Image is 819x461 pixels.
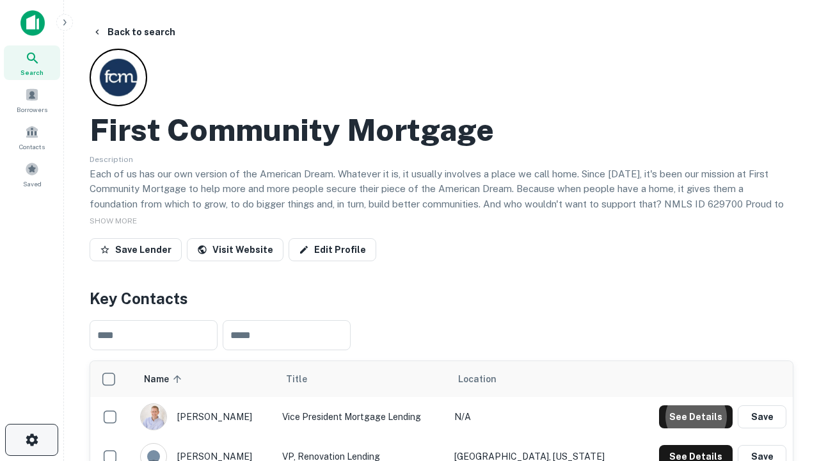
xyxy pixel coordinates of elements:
[276,361,448,397] th: Title
[90,287,793,310] h4: Key Contacts
[4,83,60,117] a: Borrowers
[738,405,786,428] button: Save
[90,166,793,227] p: Each of us has our own version of the American Dream. Whatever it is, it usually involves a place...
[140,403,269,430] div: [PERSON_NAME]
[448,397,633,437] td: N/A
[755,318,819,379] iframe: Chat Widget
[448,361,633,397] th: Location
[659,405,733,428] button: See Details
[458,371,497,387] span: Location
[23,179,42,189] span: Saved
[144,371,186,387] span: Name
[19,142,45,152] span: Contacts
[187,238,283,261] a: Visit Website
[90,155,133,164] span: Description
[141,404,166,430] img: 1520878720083
[90,216,137,225] span: SHOW MORE
[87,20,180,44] button: Back to search
[20,67,44,77] span: Search
[20,10,45,36] img: capitalize-icon.png
[134,361,276,397] th: Name
[90,111,494,149] h2: First Community Mortgage
[289,238,376,261] a: Edit Profile
[4,120,60,154] a: Contacts
[17,104,47,115] span: Borrowers
[4,45,60,80] a: Search
[286,371,324,387] span: Title
[90,238,182,261] button: Save Lender
[4,157,60,191] a: Saved
[276,397,448,437] td: Vice President Mortgage Lending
